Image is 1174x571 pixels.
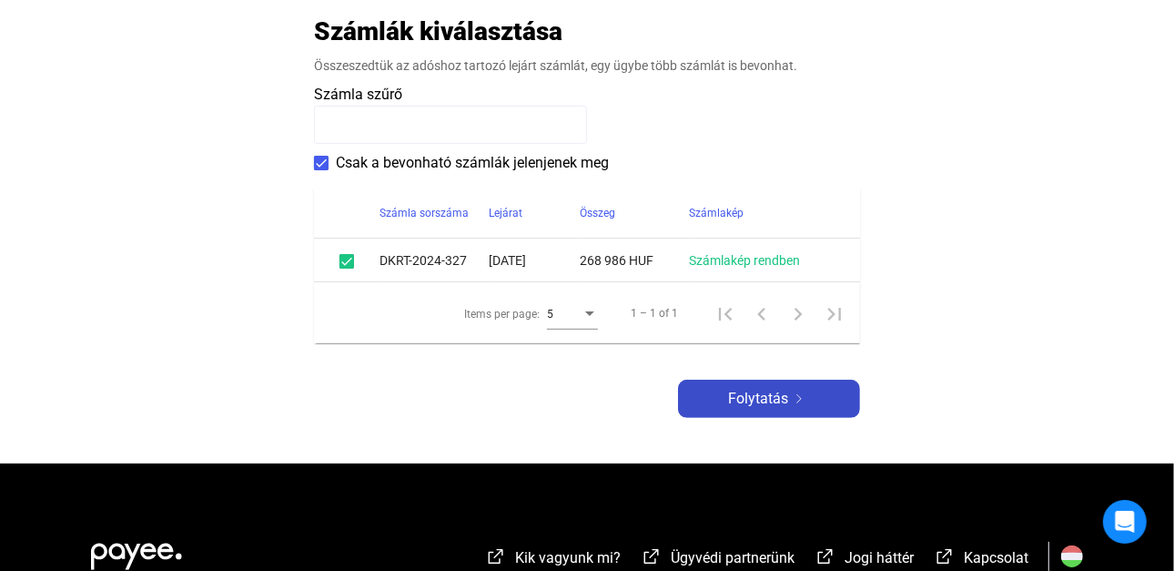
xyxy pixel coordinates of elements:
div: Összeg [580,202,689,224]
a: external-link-whiteJogi háttér [815,552,914,569]
img: external-link-white [485,547,507,566]
a: Számlakép rendben [689,253,800,268]
div: Lejárat [489,202,580,224]
td: DKRT-2024-327 [380,239,489,282]
span: Kapcsolat [964,549,1028,566]
div: Open Intercom Messenger [1103,500,1147,544]
td: 268 986 HUF [580,239,689,282]
span: Folytatás [728,388,788,410]
mat-select: Items per page: [547,302,598,324]
button: Last page [816,295,853,331]
div: Számlakép [689,202,744,224]
div: Számlakép [689,202,838,224]
span: Számla szűrő [314,86,402,103]
div: Lejárat [489,202,522,224]
div: Összeg [580,202,615,224]
img: arrow-right-white [788,394,810,403]
button: Folytatásarrow-right-white [678,380,860,418]
img: external-link-white [815,547,836,566]
button: Previous page [744,295,780,331]
button: First page [707,295,744,331]
a: external-link-whiteKapcsolat [934,552,1028,569]
div: 1 – 1 of 1 [631,302,678,324]
span: Kik vagyunk mi? [515,549,621,566]
button: Next page [780,295,816,331]
img: white-payee-white-dot.svg [91,533,182,570]
div: Számla sorszáma [380,202,489,224]
a: external-link-whiteKik vagyunk mi? [485,552,621,569]
img: HU.svg [1061,546,1083,567]
span: Jogi háttér [845,549,914,566]
td: [DATE] [489,239,580,282]
img: external-link-white [934,547,956,566]
div: Számla sorszáma [380,202,469,224]
div: Items per page: [464,303,540,325]
h2: Számlák kiválasztása [314,15,562,47]
span: 5 [547,308,553,321]
span: Csak a bevonható számlák jelenjenek meg [336,152,609,174]
img: external-link-white [641,547,663,566]
a: external-link-whiteÜgyvédi partnerünk [641,552,794,569]
span: Ügyvédi partnerünk [671,549,794,566]
div: Összeszedtük az adóshoz tartozó lejárt számlát, egy ügybe több számlát is bevonhat. [314,56,860,75]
